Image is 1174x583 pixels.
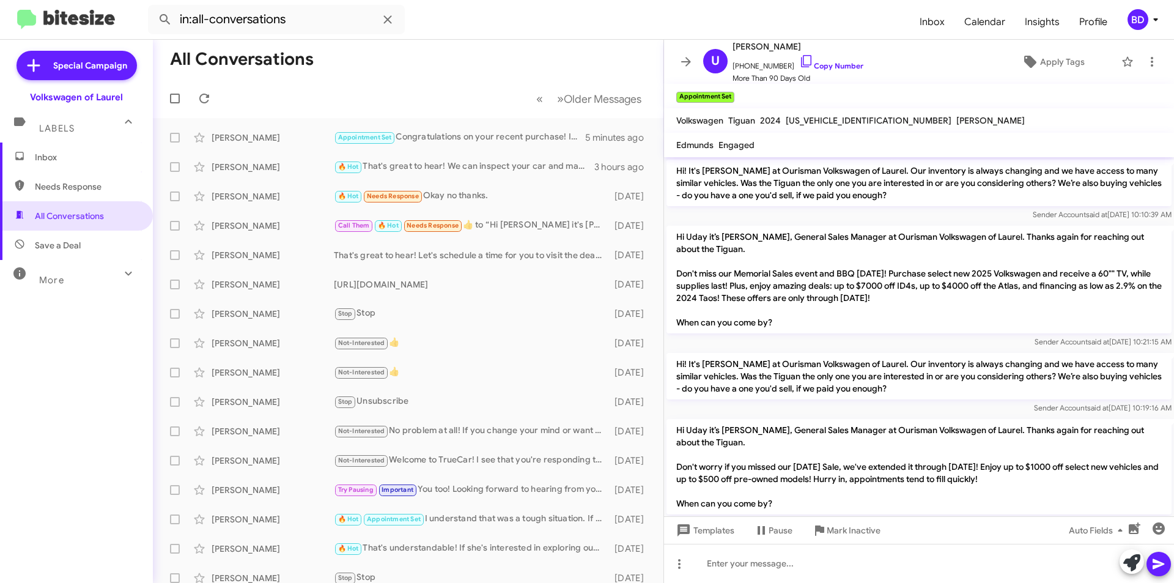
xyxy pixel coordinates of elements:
span: Labels [39,123,75,134]
span: 🔥 Hot [338,544,359,552]
span: Edmunds [676,139,714,150]
span: Stop [338,310,353,317]
span: Sender Account [DATE] 10:21:15 AM [1035,337,1172,346]
div: That's great to hear! We can inspect your car and make an offer. Would this afternoon or [DATE] w... [334,160,594,174]
span: [US_VEHICLE_IDENTIFICATION_NUMBER] [786,115,951,126]
p: Hi Uday it’s [PERSON_NAME], General Sales Manager at Ourisman Volkswagen of Laurel. Thanks again ... [666,419,1172,514]
div: [DATE] [608,337,654,349]
div: Volkswagen of Laurel [30,91,123,103]
span: Calendar [954,4,1015,40]
span: Apply Tags [1040,51,1085,73]
span: Auto Fields [1069,519,1128,541]
span: Needs Response [35,180,139,193]
div: 👍 [334,336,608,350]
div: [DATE] [608,278,654,291]
span: Not-Interested [338,456,385,464]
div: [PERSON_NAME] [212,513,334,525]
span: Sender Account [DATE] 10:10:39 AM [1033,210,1172,219]
div: [PERSON_NAME] [212,278,334,291]
div: I understand that was a tough situation. If you're considering selling your vehicle, let's schedu... [334,512,608,526]
span: Not-Interested [338,339,385,347]
div: [DATE] [608,484,654,496]
div: [PERSON_NAME] [212,484,334,496]
div: Welcome to TrueCar! I see that you're responding to a customer. If this is correct, please enter ... [334,453,608,467]
div: [DATE] [608,190,654,202]
span: Call Them [338,221,370,229]
div: [PERSON_NAME] [212,190,334,202]
div: [PERSON_NAME] [212,425,334,437]
p: Hi! It's [PERSON_NAME] at Ourisman Volkswagen of Laurel. Our inventory is always changing and we ... [666,353,1172,399]
span: said at [1086,210,1107,219]
span: [PERSON_NAME] [733,39,863,54]
a: Profile [1069,4,1117,40]
button: Templates [664,519,744,541]
div: [DATE] [608,396,654,408]
span: Mark Inactive [827,519,880,541]
div: [PERSON_NAME] [212,308,334,320]
div: [PERSON_NAME] [212,249,334,261]
button: Mark Inactive [802,519,890,541]
span: Important [382,486,413,494]
div: [URL][DOMAIN_NAME] [334,278,608,291]
span: Try Pausing [338,486,374,494]
a: Special Campaign [17,51,137,80]
div: You too! Looking forward to hearing from you when you return. Enjoy your weekend! [334,483,608,497]
div: Okay no thanks. [334,189,608,203]
div: [DATE] [608,543,654,555]
div: 3 hours ago [594,161,654,173]
div: BD [1128,9,1148,30]
span: Inbox [35,151,139,163]
button: Apply Tags [990,51,1115,73]
span: said at [1087,403,1109,412]
input: Search [148,5,405,34]
span: Engaged [718,139,755,150]
div: [DATE] [608,308,654,320]
div: Stop [334,306,608,321]
div: ​👍​ to “ Hi [PERSON_NAME] it's [PERSON_NAME] at Ourisman Volkswagen of Laurel. You're invited to ... [334,218,608,232]
span: 🔥 Hot [338,163,359,171]
span: Stop [338,398,353,406]
span: Templates [674,519,734,541]
span: U [711,51,720,71]
button: Next [550,86,649,111]
button: Pause [744,519,802,541]
span: Stop [338,574,353,582]
div: That's understandable! If she's interested in exploring our inventory, we can help her find the p... [334,541,608,555]
span: Pause [769,519,792,541]
span: 🔥 Hot [338,192,359,200]
div: [PERSON_NAME] [212,132,334,144]
div: [PERSON_NAME] [212,396,334,408]
div: 5 minutes ago [585,132,654,144]
span: Special Campaign [53,59,127,72]
div: [DATE] [608,366,654,379]
span: Save a Deal [35,239,81,251]
span: 2024 [760,115,781,126]
div: [DATE] [608,513,654,525]
span: « [536,91,543,106]
span: Appointment Set [367,515,421,523]
span: Insights [1015,4,1069,40]
a: Inbox [910,4,954,40]
button: Previous [529,86,550,111]
div: No problem at all! If you change your mind or want to explore options in the future, feel free to... [334,424,608,438]
span: Needs Response [367,192,419,200]
span: Appointment Set [338,133,392,141]
div: 👍 [334,365,608,379]
span: More [39,275,64,286]
h1: All Conversations [170,50,314,69]
span: [PERSON_NAME] [956,115,1025,126]
div: [DATE] [608,249,654,261]
span: More Than 90 Days Old [733,72,863,84]
div: [PERSON_NAME] [212,337,334,349]
span: Older Messages [564,92,641,106]
button: Auto Fields [1059,519,1137,541]
span: 🔥 Hot [338,515,359,523]
div: Unsubscribe [334,395,608,409]
span: Needs Response [407,221,459,229]
span: 🔥 Hot [378,221,399,229]
span: Sender Account [DATE] 10:19:16 AM [1034,403,1172,412]
div: [PERSON_NAME] [212,543,334,555]
small: Appointment Set [676,92,734,103]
